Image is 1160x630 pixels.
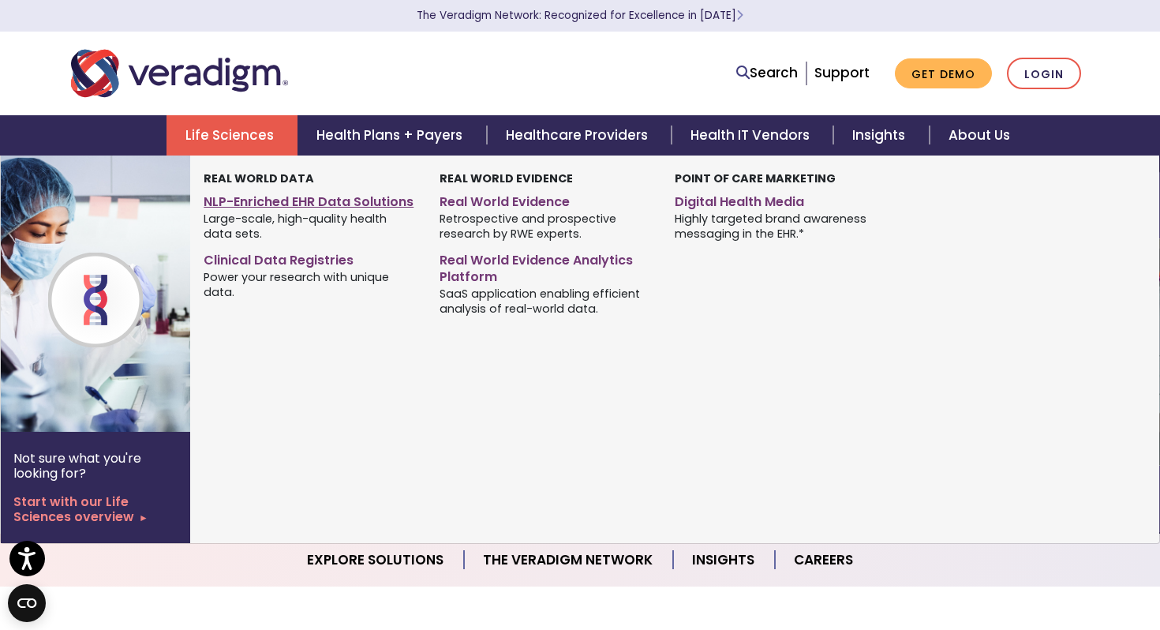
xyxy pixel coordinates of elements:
[930,115,1029,156] a: About Us
[204,211,415,242] span: Large-scale, high-quality health data sets.
[440,285,651,316] span: SaaS application enabling efficient analysis of real-world data.
[775,540,872,580] a: Careers
[895,58,992,89] a: Get Demo
[440,211,651,242] span: Retrospective and prospective research by RWE experts.
[417,8,743,23] a: The Veradigm Network: Recognized for Excellence in [DATE]Learn More
[440,171,573,186] strong: Real World Evidence
[814,63,870,82] a: Support
[204,246,415,269] a: Clinical Data Registries
[288,540,464,580] a: Explore Solutions
[13,451,178,481] p: Not sure what you're looking for?
[672,115,833,156] a: Health IT Vendors
[440,246,651,286] a: Real World Evidence Analytics Platform
[8,584,46,622] button: Open CMP widget
[736,62,798,84] a: Search
[204,269,415,300] span: Power your research with unique data.
[673,540,775,580] a: Insights
[675,188,886,211] a: Digital Health Media
[736,8,743,23] span: Learn More
[297,115,486,156] a: Health Plans + Payers
[71,47,288,99] img: Veradigm logo
[1,156,255,432] img: Life Sciences
[857,532,1141,611] iframe: Drift Chat Widget
[675,211,886,242] span: Highly targeted brand awareness messaging in the EHR.*
[204,188,415,211] a: NLP-Enriched EHR Data Solutions
[167,115,297,156] a: Life Sciences
[440,188,651,211] a: Real World Evidence
[204,171,314,186] strong: Real World Data
[1007,58,1081,90] a: Login
[13,494,178,524] a: Start with our Life Sciences overview
[833,115,929,156] a: Insights
[464,540,673,580] a: The Veradigm Network
[675,171,836,186] strong: Point of Care Marketing
[487,115,672,156] a: Healthcare Providers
